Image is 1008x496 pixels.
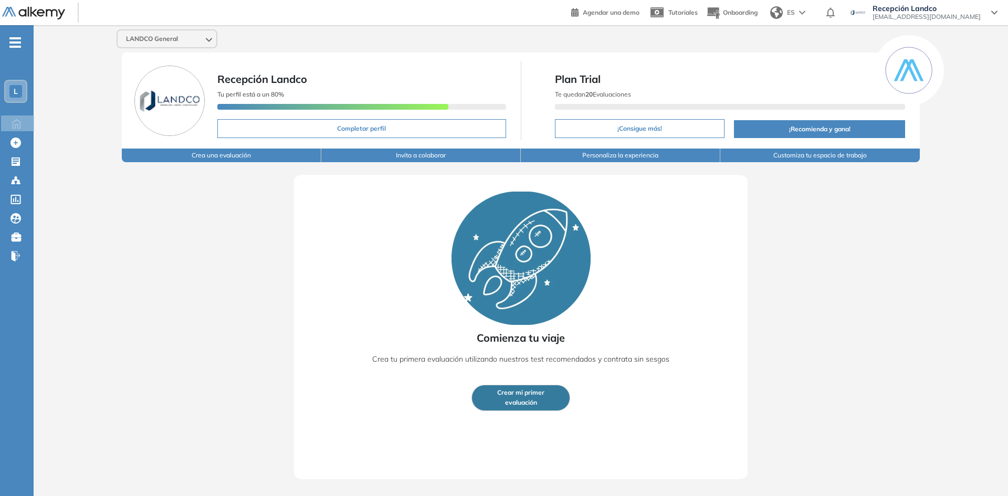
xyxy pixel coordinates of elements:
p: Crea tu primera evaluación utilizando nuestros test recomendados y contrata sin sesgos [372,351,669,367]
span: [EMAIL_ADDRESS][DOMAIN_NAME] [873,13,981,21]
span: Plan Trial [555,71,906,87]
img: Logo [2,7,65,20]
i: - [9,41,21,44]
a: Agendar una demo [571,5,639,18]
span: Crear mi primer [497,388,544,398]
span: L [14,87,18,96]
iframe: Chat Widget [819,374,1008,496]
button: ¡Consigue más! [555,119,724,138]
img: Foto de perfil [134,66,205,136]
span: Onboarding [723,8,758,16]
span: LANDCO General [126,35,178,43]
img: world [770,6,783,19]
img: arrow [799,10,805,15]
span: ES [787,8,795,17]
span: Recepción Landco [217,72,307,86]
button: Invita a colaborar [321,149,521,162]
span: Tutoriales [668,8,698,16]
span: Comienza tu viaje [477,330,565,346]
span: Agendar una demo [583,8,639,16]
button: Crear mi primerevaluación [471,385,570,411]
img: Rocket [451,192,591,325]
b: 20 [585,90,593,98]
button: Completar perfil [217,119,506,138]
span: Tu perfil está a un 80% [217,90,284,98]
span: Recepción Landco [873,4,981,13]
button: Customiza tu espacio de trabajo [720,149,920,162]
span: Te quedan Evaluaciones [555,90,631,98]
button: Personaliza la experiencia [521,149,720,162]
button: Crea una evaluación [122,149,321,162]
button: Onboarding [706,2,758,24]
span: evaluación [505,398,537,408]
button: ¡Recomienda y gana! [734,120,906,138]
div: Widget de chat [819,374,1008,496]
